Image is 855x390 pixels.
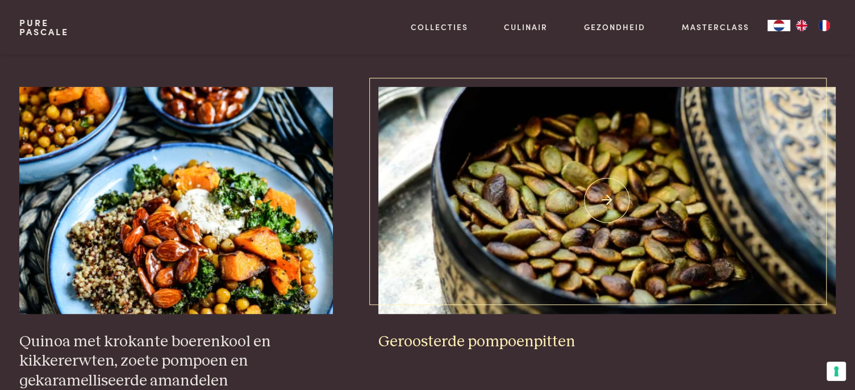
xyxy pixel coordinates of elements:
a: PurePascale [19,18,69,36]
ul: Language list [790,20,836,31]
img: Quinoa met krokante boerenkool en kikkererwten, zoete pompoen en gekaramelliseerde amandelen [19,87,333,314]
div: Language [768,20,790,31]
a: Geroosterde pompoenpitten Geroosterde pompoenpitten [378,87,836,351]
a: Gezondheid [584,21,645,33]
button: Uw voorkeuren voor toestemming voor trackingtechnologieën [827,362,846,381]
h3: Geroosterde pompoenpitten [378,332,836,352]
aside: Language selected: Nederlands [768,20,836,31]
a: Culinair [504,21,548,33]
a: NL [768,20,790,31]
img: Geroosterde pompoenpitten [378,87,836,314]
a: EN [790,20,813,31]
a: Collecties [411,21,468,33]
a: Masterclass [682,21,749,33]
a: FR [813,20,836,31]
